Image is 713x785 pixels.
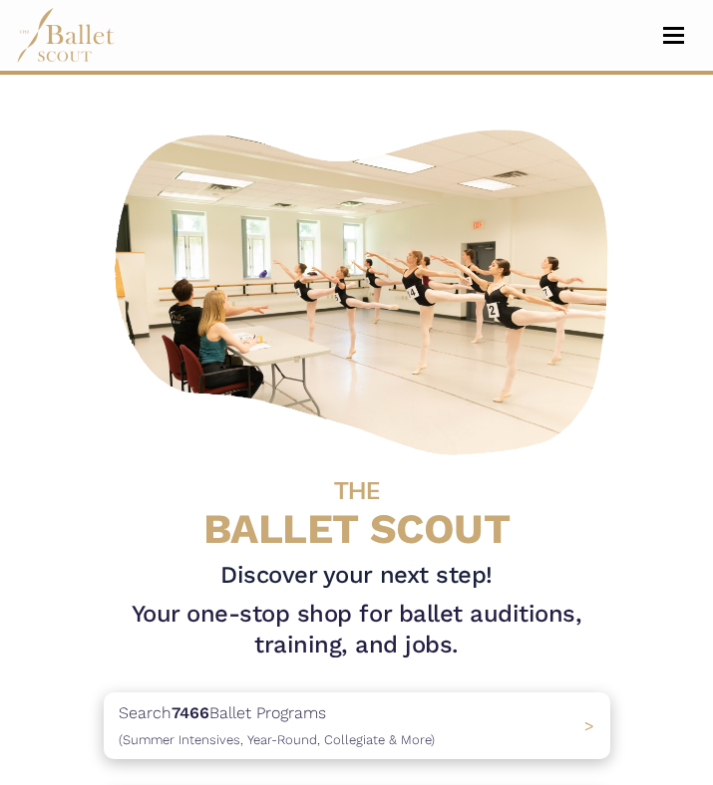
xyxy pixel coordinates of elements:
p: Search Ballet Programs [119,700,435,751]
h4: BALLET SCOUT [104,463,610,553]
span: (Summer Intensives, Year-Round, Collegiate & More) [119,732,435,747]
span: THE [334,475,380,505]
button: Toggle navigation [650,26,697,45]
b: 7466 [172,703,209,722]
h3: Discover your next step! [104,560,610,591]
h1: Your one-stop shop for ballet auditions, training, and jobs. [104,599,610,660]
a: Search7466Ballet Programs(Summer Intensives, Year-Round, Collegiate & More)> [104,692,610,759]
span: > [584,716,594,735]
img: A group of ballerinas talking to each other in a ballet studio [104,115,626,463]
